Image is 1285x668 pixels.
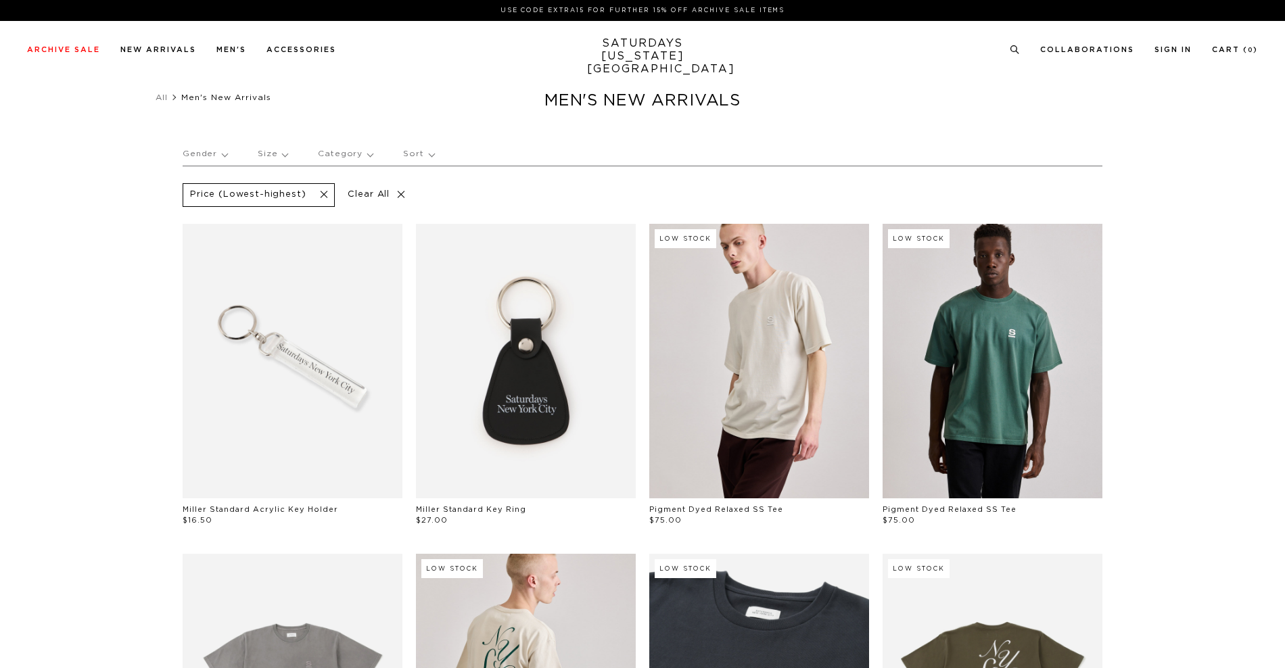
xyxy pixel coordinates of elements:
a: All [156,93,168,101]
p: Clear All [342,183,411,207]
p: Sort [403,139,434,170]
div: Low Stock [421,559,483,578]
a: SATURDAYS[US_STATE][GEOGRAPHIC_DATA] [587,37,699,76]
a: Accessories [266,46,336,53]
span: $16.50 [183,517,212,524]
a: Sign In [1154,46,1192,53]
p: Price (Lowest-highest) [190,189,306,201]
div: Low Stock [655,229,716,248]
span: $75.00 [883,517,915,524]
a: Archive Sale [27,46,100,53]
p: Use Code EXTRA15 for Further 15% Off Archive Sale Items [32,5,1253,16]
a: Pigment Dyed Relaxed SS Tee [883,506,1017,513]
span: Men's New Arrivals [181,93,271,101]
a: Miller Standard Key Ring [416,506,526,513]
p: Category [318,139,373,170]
a: New Arrivals [120,46,196,53]
a: Pigment Dyed Relaxed SS Tee [649,506,783,513]
span: $27.00 [416,517,448,524]
a: Men's [216,46,246,53]
p: Size [258,139,287,170]
a: Cart (0) [1212,46,1258,53]
p: Gender [183,139,227,170]
a: Miller Standard Acrylic Key Holder [183,506,338,513]
small: 0 [1248,47,1253,53]
div: Low Stock [888,559,950,578]
span: $75.00 [649,517,682,524]
a: Collaborations [1040,46,1134,53]
div: Low Stock [655,559,716,578]
div: Low Stock [888,229,950,248]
